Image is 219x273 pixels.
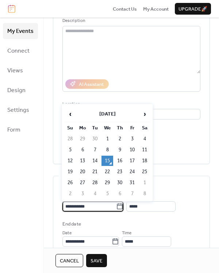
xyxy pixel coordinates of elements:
td: 31 [126,178,138,188]
span: Upgrade 🚀 [178,5,207,13]
td: 30 [89,134,101,144]
td: 9 [114,145,126,155]
span: Form [7,124,20,136]
td: 7 [126,189,138,199]
td: 17 [126,156,138,166]
th: Th [114,123,126,133]
td: 13 [77,156,88,166]
th: Sa [139,123,150,133]
td: 5 [101,189,113,199]
td: 12 [64,156,76,166]
td: 6 [77,145,88,155]
td: 6 [114,189,126,199]
a: Contact Us [113,5,137,12]
a: My Events [3,23,38,39]
button: Save [86,254,107,267]
span: Views [7,65,23,77]
th: Tu [89,123,101,133]
td: 2 [114,134,126,144]
span: My Events [7,26,34,37]
td: 28 [89,178,101,188]
th: Mo [77,123,88,133]
span: Time [122,230,131,237]
td: 19 [64,167,76,177]
td: 20 [77,167,88,177]
a: Views [3,62,38,79]
span: Save [91,257,103,265]
span: Contact Us [113,5,137,13]
td: 3 [77,189,88,199]
td: 14 [89,156,101,166]
a: My Account [143,5,169,12]
div: Location [62,101,199,108]
td: 29 [77,134,88,144]
td: 28 [64,134,76,144]
span: Cancel [60,257,79,265]
td: 2 [64,189,76,199]
td: 11 [139,145,150,155]
span: Connect [7,45,30,57]
td: 27 [77,178,88,188]
td: 4 [139,134,150,144]
a: Connect [3,43,38,59]
td: 1 [139,178,150,188]
span: Date [62,230,72,237]
td: 3 [126,134,138,144]
th: [DATE] [77,106,138,122]
span: Settings [7,105,29,116]
td: 26 [64,178,76,188]
a: Form [3,122,38,138]
td: 23 [114,167,126,177]
th: We [101,123,113,133]
td: 29 [101,178,113,188]
button: Cancel [55,254,83,267]
td: 22 [101,167,113,177]
td: 18 [139,156,150,166]
span: › [139,107,150,121]
td: 5 [64,145,76,155]
td: 10 [126,145,138,155]
div: End date [62,220,81,228]
div: Description [62,17,199,24]
span: ‹ [65,107,76,121]
td: 30 [114,178,126,188]
td: 21 [89,167,101,177]
td: 7 [89,145,101,155]
th: Su [64,123,76,133]
span: Design [7,85,26,96]
a: Design [3,82,38,98]
td: 8 [139,189,150,199]
img: logo [8,5,15,13]
span: My Account [143,5,169,13]
td: 15 [101,156,113,166]
td: 24 [126,167,138,177]
a: Settings [3,102,38,118]
td: 16 [114,156,126,166]
button: Upgrade🚀 [175,3,211,15]
td: 8 [101,145,113,155]
td: 1 [101,134,113,144]
td: 25 [139,167,150,177]
th: Fr [126,123,138,133]
td: 4 [89,189,101,199]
